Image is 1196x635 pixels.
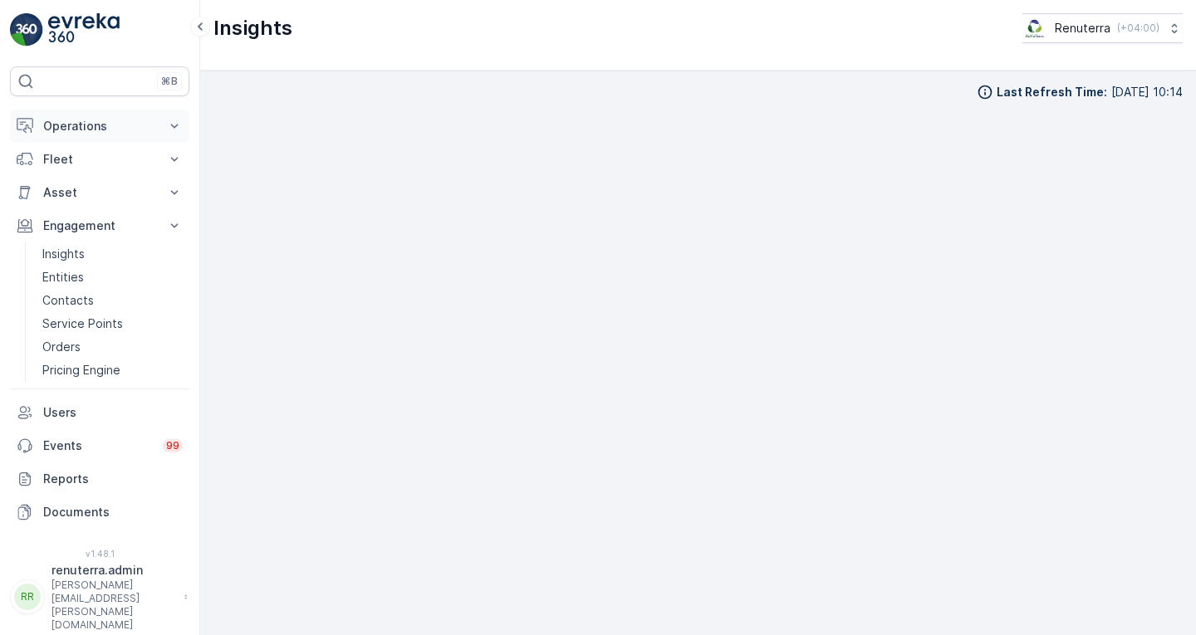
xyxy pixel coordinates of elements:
[10,396,189,429] a: Users
[43,504,183,520] p: Documents
[36,335,189,359] a: Orders
[43,118,156,134] p: Operations
[43,217,156,234] p: Engagement
[10,209,189,242] button: Engagement
[213,15,292,42] p: Insights
[51,562,176,579] p: renuterra.admin
[166,439,179,452] p: 99
[42,362,120,379] p: Pricing Engine
[997,84,1107,100] p: Last Refresh Time :
[10,176,189,209] button: Asset
[10,462,189,496] a: Reports
[1022,13,1183,43] button: Renuterra(+04:00)
[43,471,183,487] p: Reports
[1022,19,1048,37] img: Screenshot_2024-07-26_at_13.33.01.png
[14,584,41,610] div: RR
[43,437,153,454] p: Events
[42,292,94,309] p: Contacts
[1117,22,1159,35] p: ( +04:00 )
[36,266,189,289] a: Entities
[10,13,43,46] img: logo
[42,246,85,262] p: Insights
[42,339,81,355] p: Orders
[36,359,189,382] a: Pricing Engine
[42,315,123,332] p: Service Points
[42,269,84,286] p: Entities
[43,184,156,201] p: Asset
[36,242,189,266] a: Insights
[43,151,156,168] p: Fleet
[36,312,189,335] a: Service Points
[10,496,189,529] a: Documents
[48,13,120,46] img: logo_light-DOdMpM7g.png
[36,289,189,312] a: Contacts
[1111,84,1183,100] p: [DATE] 10:14
[161,75,178,88] p: ⌘B
[10,110,189,143] button: Operations
[10,562,189,632] button: RRrenuterra.admin[PERSON_NAME][EMAIL_ADDRESS][PERSON_NAME][DOMAIN_NAME]
[10,429,189,462] a: Events99
[10,143,189,176] button: Fleet
[51,579,176,632] p: [PERSON_NAME][EMAIL_ADDRESS][PERSON_NAME][DOMAIN_NAME]
[1055,20,1110,37] p: Renuterra
[43,404,183,421] p: Users
[10,549,189,559] span: v 1.48.1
